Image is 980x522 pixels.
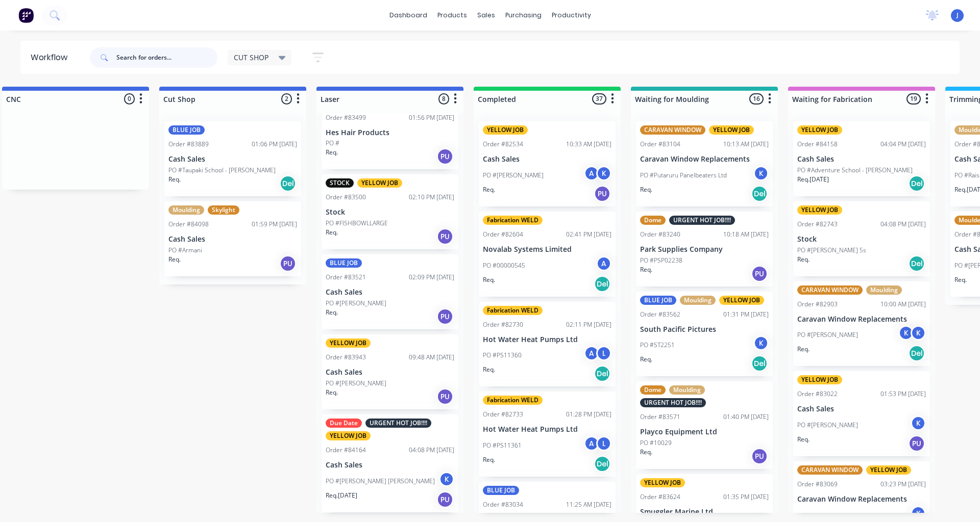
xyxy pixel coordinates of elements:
[957,11,959,20] span: J
[793,371,930,456] div: YELLOW JOBOrder #8302201:53 PM [DATE]Cash SalesPO #[PERSON_NAME]KReq.PU
[797,480,838,489] div: Order #83069
[797,155,926,164] p: Cash Sales
[640,428,769,436] p: Playco Equipment Ltd
[793,281,930,367] div: CARAVAN WINDOWMouldingOrder #8290310:00 AM [DATE]Caravan Window ReplacementsPO #[PERSON_NAME]KKRe...
[866,465,911,475] div: YELLOW JOB
[168,246,202,255] p: PO #Armani
[640,412,680,422] div: Order #83571
[168,255,181,264] p: Req.
[168,166,276,175] p: PO #Taupaki School - [PERSON_NAME]
[547,8,596,23] div: productivity
[793,201,930,276] div: YELLOW JOBOrder #8274304:08 PM [DATE]StockPO #[PERSON_NAME] 5sReq.Del
[797,175,829,184] p: Req. [DATE]
[640,508,769,516] p: Smuggler Marine Ltd
[640,296,676,305] div: BLUE JOB
[326,477,435,486] p: PO #[PERSON_NAME] [PERSON_NAME]
[911,506,926,521] div: K
[326,491,357,500] p: Req. [DATE]
[326,338,371,348] div: YELLOW JOB
[797,421,858,430] p: PO #[PERSON_NAME]
[326,258,362,268] div: BLUE JOB
[439,472,454,487] div: K
[640,140,680,149] div: Order #83104
[640,310,680,319] div: Order #83562
[797,330,858,340] p: PO #[PERSON_NAME]
[866,285,902,295] div: Moulding
[483,351,522,360] p: PO #PS11360
[898,325,914,341] div: K
[880,140,926,149] div: 04:04 PM [DATE]
[326,139,339,148] p: PO #
[483,275,495,284] p: Req.
[168,140,209,149] div: Order #83889
[168,155,297,164] p: Cash Sales
[168,205,204,215] div: Moulding
[168,175,181,184] p: Req.
[797,315,926,324] p: Caravan Window Replacements
[322,334,458,409] div: YELLOW JOBOrder #8394309:48 AM [DATE]Cash SalesPO #[PERSON_NAME]Req.PU
[326,208,454,217] p: Stock
[483,500,523,509] div: Order #83034
[483,320,523,329] div: Order #82730
[640,256,682,265] p: PO #PSP02238
[566,500,611,509] div: 11:25 AM [DATE]
[326,128,454,137] p: Hes Hair Products
[753,335,769,351] div: K
[31,51,72,64] div: Workflow
[483,125,528,135] div: YELLOW JOB
[409,446,454,455] div: 04:08 PM [DATE]
[793,121,930,196] div: YELLOW JOBOrder #8415804:04 PM [DATE]Cash SalesPO #Adventure School - [PERSON_NAME]Req.[DATE]Del
[500,8,547,23] div: purchasing
[437,228,453,245] div: PU
[472,8,500,23] div: sales
[584,166,599,181] div: A
[326,113,366,122] div: Order #83499
[326,219,388,228] p: PO #FISHBOWLLARGE
[751,355,768,372] div: Del
[584,436,599,451] div: A
[437,388,453,405] div: PU
[252,140,297,149] div: 01:06 PM [DATE]
[640,230,680,239] div: Order #83240
[432,8,472,23] div: products
[566,320,611,329] div: 02:11 PM [DATE]
[797,511,904,520] p: PO #Tjmotorhomes - [PERSON_NAME]
[594,456,610,472] div: Del
[168,220,209,229] div: Order #84098
[640,325,769,334] p: South Pacific Pictures
[669,385,705,395] div: Moulding
[594,186,610,202] div: PU
[566,230,611,239] div: 02:41 PM [DATE]
[326,368,454,377] p: Cash Sales
[164,201,301,276] div: MouldingSkylightOrder #8409801:59 PM [DATE]Cash SalesPO #ArmaniReq.PU
[797,220,838,229] div: Order #82743
[483,230,523,239] div: Order #82604
[437,148,453,165] div: PU
[640,216,666,225] div: Dome
[483,245,611,254] p: Novalab Systems Limited
[640,492,680,502] div: Order #83624
[669,216,735,225] div: URGENT HOT JOB!!!!
[483,306,543,315] div: Fabrication WELD
[797,246,866,255] p: PO #[PERSON_NAME] 5s
[797,465,863,475] div: CARAVAN WINDOW
[326,148,338,157] p: Req.
[636,292,773,377] div: BLUE JOBMouldingYELLOW JOBOrder #8356201:31 PM [DATE]South Pacific PicturesPO #ST2251KReq.Del
[909,435,925,452] div: PU
[797,166,913,175] p: PO #Adventure School - [PERSON_NAME]
[719,296,764,305] div: YELLOW JOB
[483,335,611,344] p: Hot Water Heat Pumps Ltd
[640,341,675,350] p: PO #ST2251
[483,185,495,194] p: Req.
[909,175,925,192] div: Del
[168,125,205,135] div: BLUE JOB
[954,275,967,284] p: Req.
[483,216,543,225] div: Fabrication WELD
[483,155,611,164] p: Cash Sales
[326,178,354,188] div: STOCK
[326,288,454,297] p: Cash Sales
[596,346,611,361] div: L
[640,398,706,407] div: URGENT HOT JOB!!!!
[640,478,685,487] div: YELLOW JOB
[797,389,838,399] div: Order #83022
